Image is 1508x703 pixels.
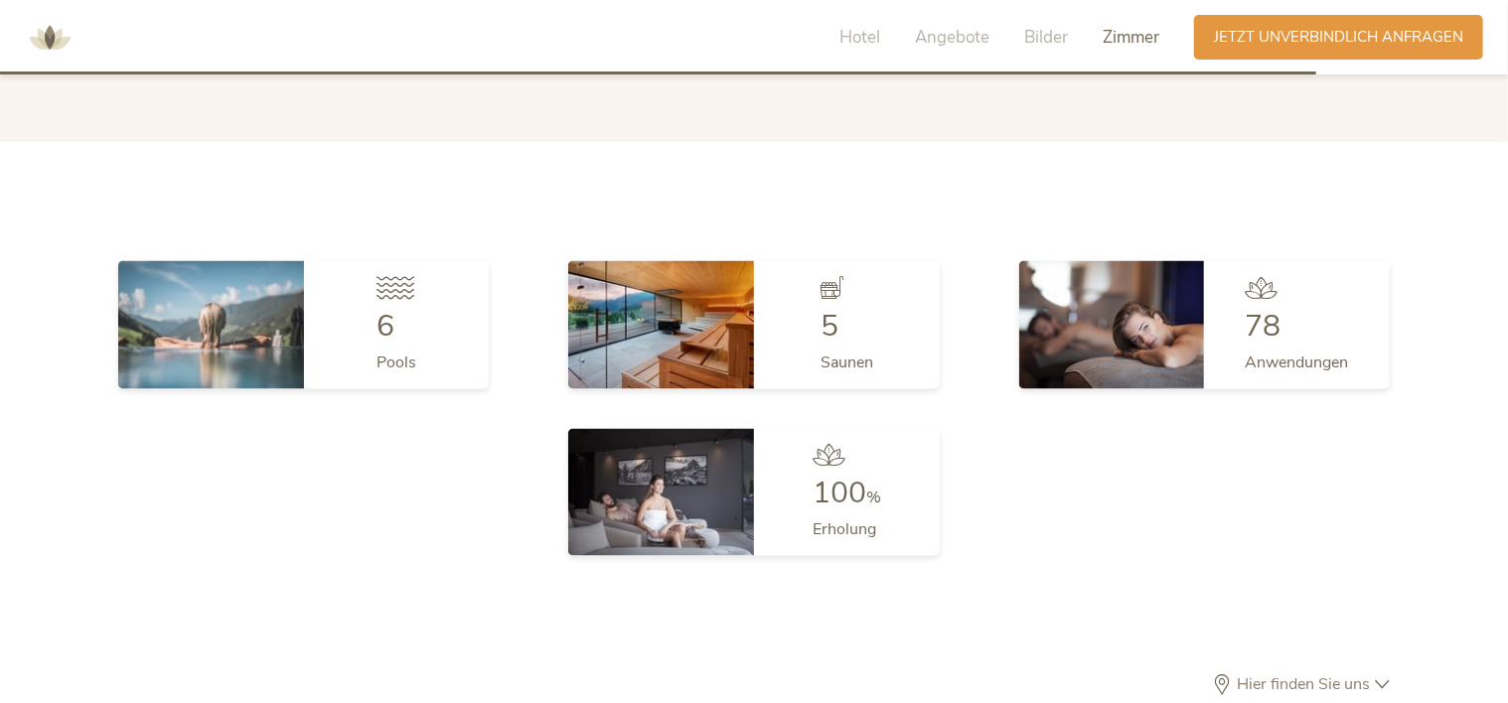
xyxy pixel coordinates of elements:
span: 100 [813,474,866,514]
img: AMONTI & LUNARIS Wellnessresort [20,8,79,68]
span: Hotel [839,26,880,49]
span: Pools [377,351,416,373]
span: Saunen [821,351,873,373]
span: Bilder [1024,26,1068,49]
span: 6 [377,306,394,347]
span: 78 [1246,306,1282,347]
span: Erholung [813,519,876,541]
span: Hier finden Sie uns [1232,677,1375,693]
span: Anwendungen [1246,351,1349,373]
span: 5 [821,306,838,347]
span: % [866,488,881,509]
span: Angebote [915,26,989,49]
span: Zimmer [1103,26,1159,49]
a: AMONTI & LUNARIS Wellnessresort [20,30,79,44]
span: Jetzt unverbindlich anfragen [1214,27,1463,48]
